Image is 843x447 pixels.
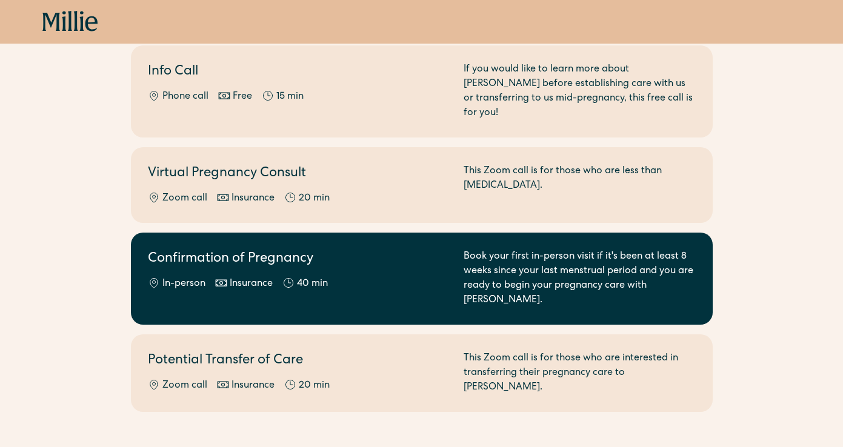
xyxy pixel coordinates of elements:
a: Virtual Pregnancy ConsultZoom callInsurance20 minThis Zoom call is for those who are less than [M... [131,147,713,223]
h2: Info Call [148,62,449,82]
div: Insurance [232,191,275,206]
div: 20 min [299,191,330,206]
h2: Potential Transfer of Care [148,351,449,371]
a: Confirmation of PregnancyIn-personInsurance40 minBook your first in-person visit if it's been at ... [131,233,713,325]
div: 20 min [299,379,330,393]
div: Book your first in-person visit if it's been at least 8 weeks since your last menstrual period an... [464,250,696,308]
a: Info CallPhone callFree15 minIf you would like to learn more about [PERSON_NAME] before establish... [131,45,713,137]
div: In-person [162,277,205,291]
div: Insurance [232,379,275,393]
a: Potential Transfer of CareZoom callInsurance20 minThis Zoom call is for those who are interested ... [131,334,713,412]
div: This Zoom call is for those who are less than [MEDICAL_DATA]. [464,164,696,206]
div: Phone call [162,90,208,104]
h2: Confirmation of Pregnancy [148,250,449,270]
div: Zoom call [162,379,207,393]
div: If you would like to learn more about [PERSON_NAME] before establishing care with us or transferr... [464,62,696,121]
div: Zoom call [162,191,207,206]
h2: Virtual Pregnancy Consult [148,164,449,184]
div: 40 min [297,277,328,291]
div: This Zoom call is for those who are interested in transferring their pregnancy care to [PERSON_NA... [464,351,696,395]
div: Free [233,90,252,104]
div: 15 min [276,90,304,104]
div: Insurance [230,277,273,291]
